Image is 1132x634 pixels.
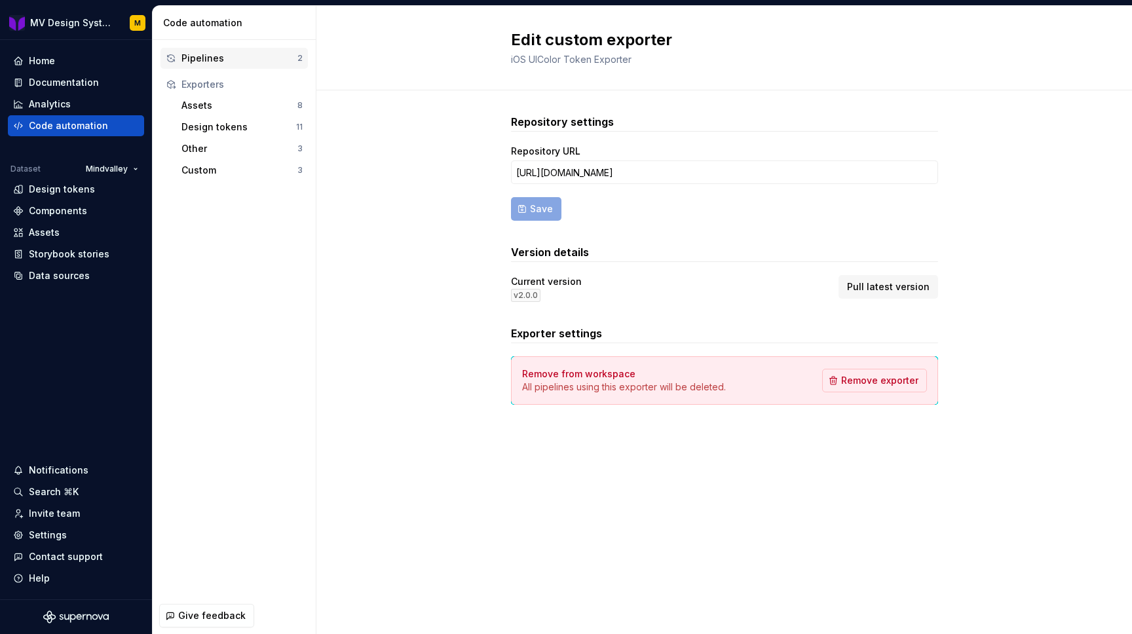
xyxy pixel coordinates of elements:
[8,265,144,286] a: Data sources
[522,367,635,381] h4: Remove from workspace
[29,269,90,282] div: Data sources
[3,9,149,37] button: MV Design System MobileM
[159,604,254,627] button: Give feedback
[847,280,930,293] span: Pull latest version
[511,54,632,65] span: iOS UIColor Token Exporter
[841,374,918,387] span: Remove exporter
[511,114,938,130] h3: Repository settings
[181,99,297,112] div: Assets
[181,52,297,65] div: Pipelines
[43,610,109,624] svg: Supernova Logo
[522,381,726,394] p: All pipelines using this exporter will be deleted.
[8,460,144,481] button: Notifications
[176,117,308,138] button: Design tokens11
[8,244,144,265] a: Storybook stories
[30,16,114,29] div: MV Design System Mobile
[8,503,144,524] a: Invite team
[511,29,922,50] h2: Edit custom exporter
[29,119,108,132] div: Code automation
[29,529,67,542] div: Settings
[181,78,303,91] div: Exporters
[8,72,144,93] a: Documentation
[176,160,308,181] button: Custom3
[822,369,927,392] button: Remove exporter
[297,100,303,111] div: 8
[29,464,88,477] div: Notifications
[29,98,71,111] div: Analytics
[176,138,308,159] button: Other3
[176,95,308,116] button: Assets8
[134,18,141,28] div: M
[29,507,80,520] div: Invite team
[8,50,144,71] a: Home
[8,568,144,589] button: Help
[29,183,95,196] div: Design tokens
[80,160,144,178] button: Mindvalley
[181,164,297,177] div: Custom
[511,275,582,288] div: Current version
[8,222,144,243] a: Assets
[10,164,41,174] div: Dataset
[29,226,60,239] div: Assets
[29,204,87,217] div: Components
[29,572,50,585] div: Help
[839,275,938,299] button: Pull latest version
[511,289,540,302] div: v 2.0.0
[29,54,55,67] div: Home
[29,485,79,498] div: Search ⌘K
[8,546,144,567] button: Contact support
[511,244,938,260] h3: Version details
[163,16,311,29] div: Code automation
[29,76,99,89] div: Documentation
[9,15,25,31] img: b3ac2a31-7ea9-4fd1-9cb6-08b90a735998.png
[8,94,144,115] a: Analytics
[8,525,144,546] a: Settings
[511,326,938,341] h3: Exporter settings
[8,179,144,200] a: Design tokens
[8,481,144,502] button: Search ⌘K
[511,145,580,158] label: Repository URL
[8,115,144,136] a: Code automation
[181,142,297,155] div: Other
[297,165,303,176] div: 3
[296,122,303,132] div: 11
[181,121,296,134] div: Design tokens
[29,550,103,563] div: Contact support
[160,48,308,69] button: Pipelines2
[297,53,303,64] div: 2
[86,164,128,174] span: Mindvalley
[297,143,303,154] div: 3
[29,248,109,261] div: Storybook stories
[8,200,144,221] a: Components
[178,609,246,622] span: Give feedback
